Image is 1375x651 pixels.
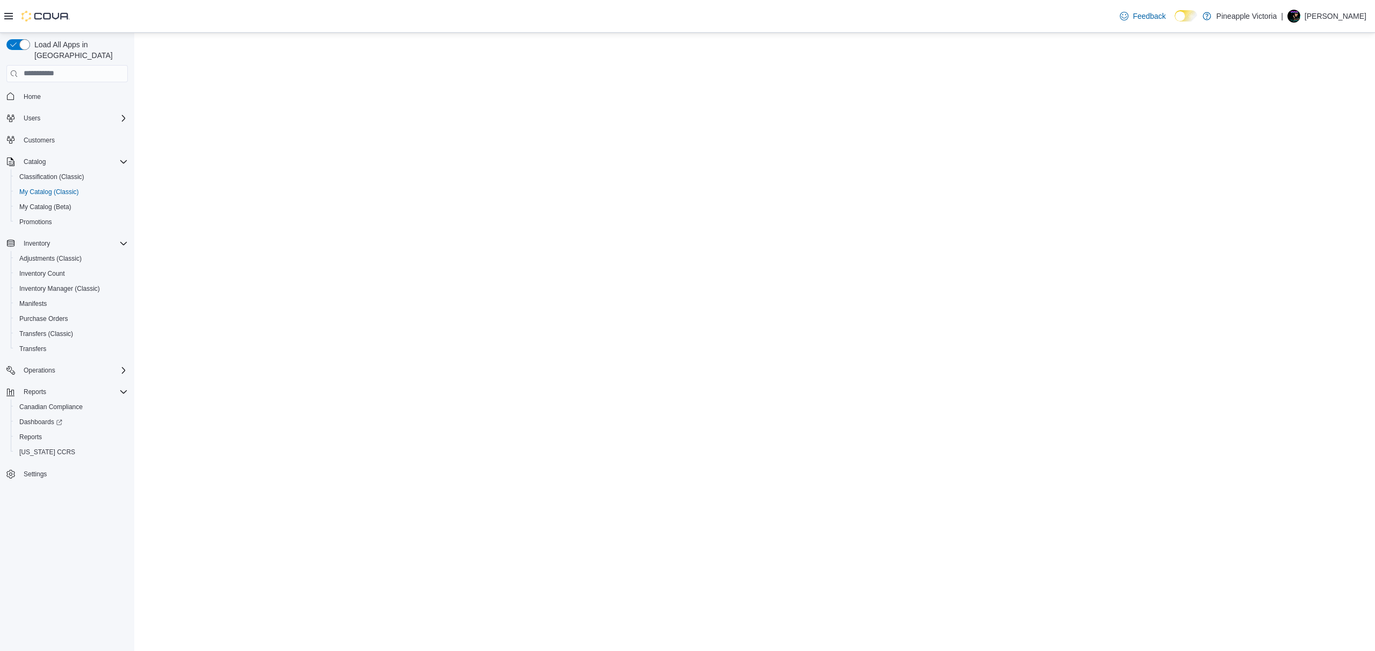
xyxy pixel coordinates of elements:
span: Inventory Count [15,267,128,280]
span: Purchase Orders [15,312,128,325]
a: Purchase Orders [15,312,73,325]
nav: Complex example [6,84,128,510]
span: Customers [19,133,128,147]
span: Inventory [19,237,128,250]
a: Canadian Compliance [15,400,87,413]
img: Cova [21,11,70,22]
button: Operations [19,364,60,377]
span: Home [24,92,41,101]
button: Transfers (Classic) [11,326,132,341]
span: Classification (Classic) [19,173,84,181]
button: Users [19,112,45,125]
span: My Catalog (Classic) [19,188,79,196]
span: Operations [19,364,128,377]
a: Promotions [15,216,56,228]
a: Transfers (Classic) [15,327,77,340]
input: Dark Mode [1175,10,1197,22]
button: Promotions [11,214,132,230]
a: Inventory Manager (Classic) [15,282,104,295]
a: Manifests [15,297,51,310]
button: Classification (Classic) [11,169,132,184]
span: Adjustments (Classic) [19,254,82,263]
a: Classification (Classic) [15,170,89,183]
a: Transfers [15,342,50,355]
button: Manifests [11,296,132,311]
span: Promotions [15,216,128,228]
span: Reports [24,388,46,396]
span: Users [19,112,128,125]
span: My Catalog (Beta) [19,203,71,211]
span: Inventory Manager (Classic) [15,282,128,295]
span: Dashboards [15,416,128,428]
button: Catalog [19,155,50,168]
button: Transfers [11,341,132,356]
a: Reports [15,431,46,443]
div: Kurtis Tingley [1287,10,1300,23]
span: Reports [19,433,42,441]
span: My Catalog (Beta) [15,201,128,213]
span: Transfers (Classic) [19,330,73,338]
span: Settings [24,470,47,478]
button: Inventory Manager (Classic) [11,281,132,296]
span: Home [19,90,128,103]
a: My Catalog (Beta) [15,201,76,213]
span: Canadian Compliance [15,400,128,413]
a: Customers [19,134,59,147]
button: Users [2,111,132,126]
a: Adjustments (Classic) [15,252,86,265]
span: Catalog [19,155,128,168]
span: Reports [15,431,128,443]
button: Customers [2,132,132,148]
button: Canadian Compliance [11,399,132,414]
span: Purchase Orders [19,314,68,323]
span: Promotions [19,218,52,226]
button: Reports [19,385,50,398]
span: Inventory Manager (Classic) [19,284,100,293]
a: [US_STATE] CCRS [15,446,79,459]
p: [PERSON_NAME] [1305,10,1366,23]
button: Inventory [2,236,132,251]
button: Reports [2,384,132,399]
p: | [1281,10,1283,23]
span: Inventory [24,239,50,248]
span: Customers [24,136,55,145]
a: Home [19,90,45,103]
button: Settings [2,466,132,482]
span: Adjustments (Classic) [15,252,128,265]
span: Transfers [19,345,46,353]
span: Load All Apps in [GEOGRAPHIC_DATA] [30,39,128,61]
button: Adjustments (Classic) [11,251,132,266]
span: [US_STATE] CCRS [19,448,75,456]
button: Catalog [2,154,132,169]
span: Catalog [24,158,46,166]
p: Pineapple Victoria [1217,10,1277,23]
span: Users [24,114,40,123]
span: Dashboards [19,418,62,426]
span: Transfers (Classic) [15,327,128,340]
a: Dashboards [15,416,67,428]
button: My Catalog (Classic) [11,184,132,199]
a: Inventory Count [15,267,69,280]
a: Dashboards [11,414,132,430]
button: My Catalog (Beta) [11,199,132,214]
button: Purchase Orders [11,311,132,326]
button: Home [2,89,132,104]
span: Manifests [15,297,128,310]
span: Manifests [19,299,47,308]
span: Reports [19,385,128,398]
span: My Catalog (Classic) [15,185,128,198]
span: Inventory Count [19,269,65,278]
span: Washington CCRS [15,446,128,459]
button: Inventory Count [11,266,132,281]
span: Operations [24,366,55,375]
button: [US_STATE] CCRS [11,445,132,460]
button: Inventory [19,237,54,250]
a: Feedback [1116,5,1170,27]
a: Settings [19,468,51,481]
span: Canadian Compliance [19,403,83,411]
span: Transfers [15,342,128,355]
span: Classification (Classic) [15,170,128,183]
span: Feedback [1133,11,1166,22]
a: My Catalog (Classic) [15,185,83,198]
